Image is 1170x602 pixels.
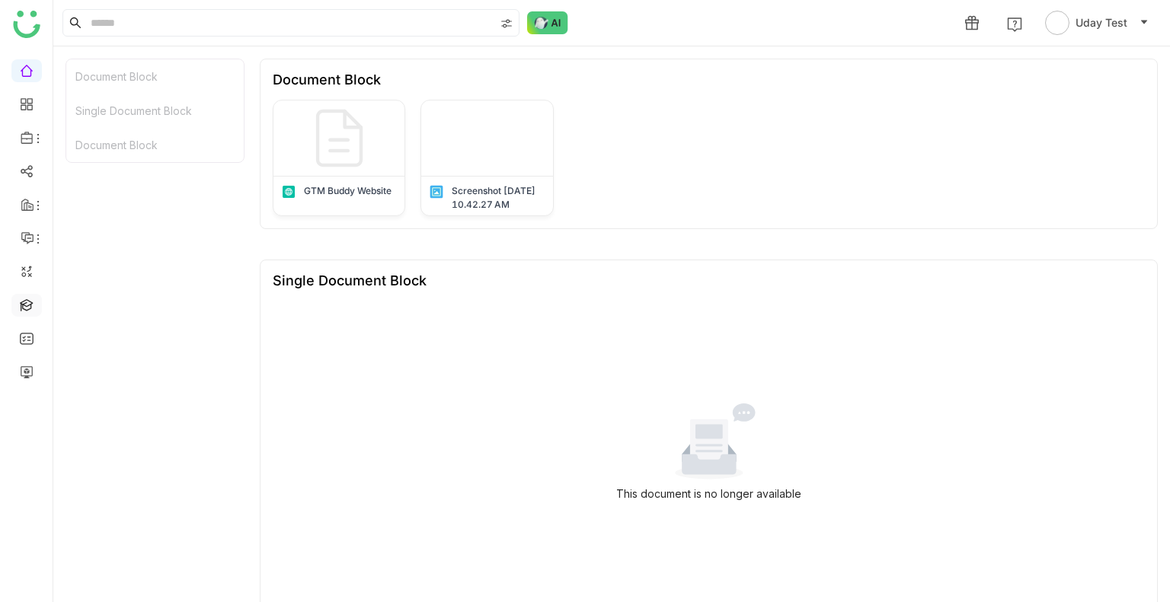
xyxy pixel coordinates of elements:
[66,59,244,94] div: Document Block
[421,100,552,176] img: 6858f8b3594932469e840d5a
[429,184,444,199] img: png.svg
[1042,11,1152,35] button: Uday Test
[281,184,296,199] img: article.svg
[273,272,427,288] div: Single Document Block
[1045,11,1069,35] img: avatar
[616,486,801,502] div: This document is no longer available
[66,128,244,162] div: Document Block
[500,18,513,30] img: search-type.svg
[13,11,40,38] img: logo
[1076,14,1127,31] span: Uday Test
[1007,17,1022,32] img: help.svg
[452,184,545,212] div: Screenshot [DATE] 10.42.27 AM
[66,94,244,128] div: Single Document Block
[302,100,377,176] img: default-img.svg
[273,72,381,88] div: Document Block
[527,11,568,34] img: ask-buddy-normal.svg
[304,184,392,198] div: GTM Buddy Website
